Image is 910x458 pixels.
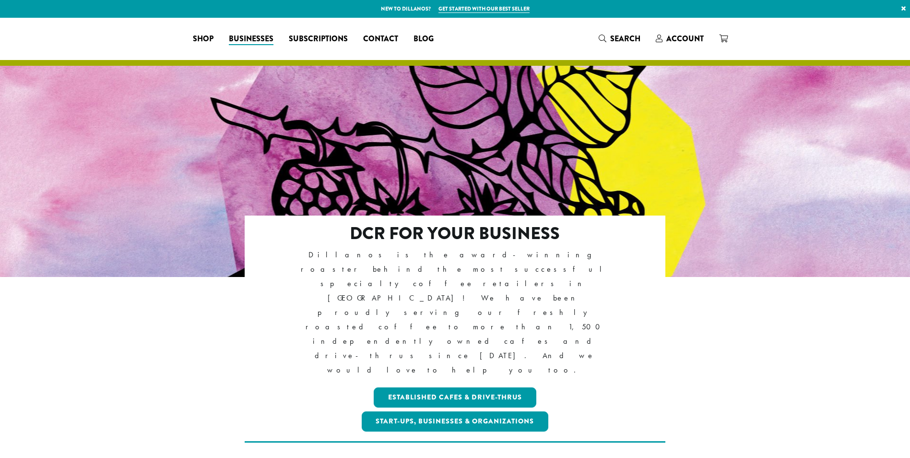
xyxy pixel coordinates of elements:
span: Subscriptions [289,33,348,45]
span: Shop [193,33,213,45]
span: Contact [363,33,398,45]
span: Businesses [229,33,273,45]
a: Start-ups, Businesses & Organizations [362,411,549,432]
h2: DCR FOR YOUR BUSINESS [286,223,624,244]
span: Account [666,33,704,44]
a: Shop [185,31,221,47]
span: Blog [414,33,434,45]
a: Search [591,31,648,47]
a: Get started with our best seller [438,5,530,13]
span: Search [610,33,640,44]
p: Dillanos is the award-winning roaster behind the most successful specialty coffee retailers in [G... [286,248,624,378]
a: Established Cafes & Drive-Thrus [374,387,536,408]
